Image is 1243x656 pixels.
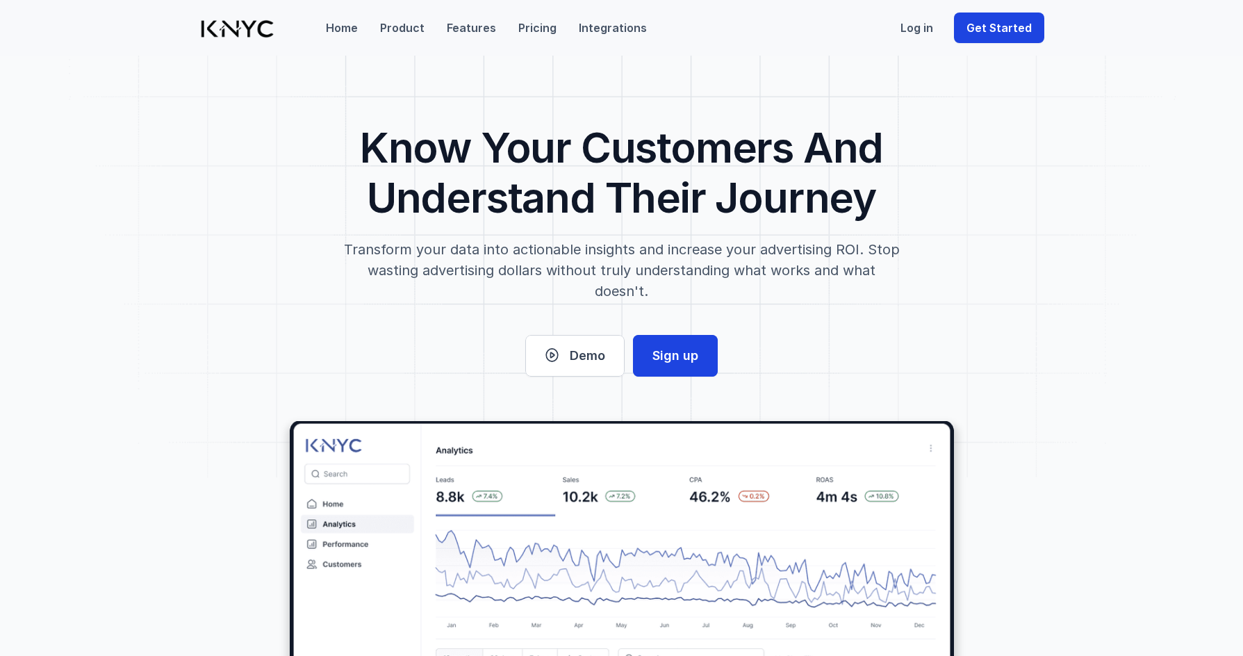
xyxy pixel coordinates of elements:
[380,19,425,36] p: Product
[966,19,1032,36] p: Get Started
[954,13,1044,43] a: Get Started
[633,335,718,377] a: Sign up
[570,346,605,366] p: Demo
[326,19,358,36] p: Home
[579,19,647,36] p: Integrations
[900,19,933,36] p: Log in
[340,239,903,302] p: Transform your data into actionable insights and increase your advertising ROI. Stop wasting adve...
[447,19,496,36] p: Features
[652,346,698,366] p: Sign up
[525,335,625,377] a: Demo
[266,122,978,222] p: Know Your Customers And Understand Their Journey
[518,19,557,36] p: Pricing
